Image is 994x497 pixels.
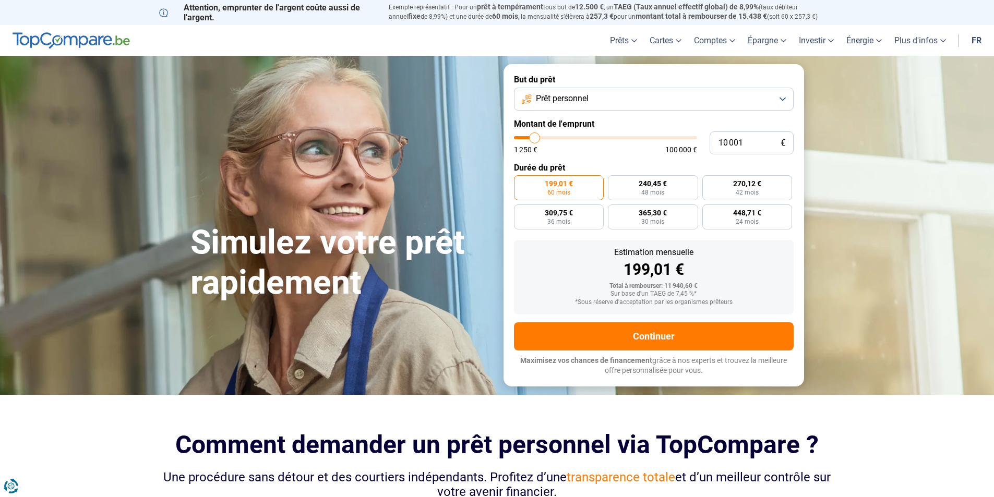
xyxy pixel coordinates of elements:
a: Énergie [840,25,888,56]
span: montant total à rembourser de 15.438 € [636,12,767,20]
span: Prêt personnel [536,93,589,104]
label: Montant de l'emprunt [514,119,794,129]
span: 30 mois [641,219,664,225]
span: 60 mois [492,12,518,20]
button: Prêt personnel [514,88,794,111]
label: But du prêt [514,75,794,84]
p: Exemple représentatif : Pour un tous but de , un (taux débiteur annuel de 8,99%) et une durée de ... [389,3,835,21]
span: 36 mois [547,219,570,225]
span: prêt à tempérament [477,3,543,11]
h2: Comment demander un prêt personnel via TopCompare ? [159,430,835,459]
span: transparence totale [567,470,675,484]
a: Épargne [741,25,793,56]
h1: Simulez votre prêt rapidement [190,223,491,303]
div: Estimation mensuelle [522,248,785,257]
span: 48 mois [641,189,664,196]
span: 240,45 € [639,180,667,187]
a: Investir [793,25,840,56]
a: Comptes [688,25,741,56]
button: Continuer [514,322,794,350]
div: Total à rembourser: 11 940,60 € [522,283,785,290]
span: 270,12 € [733,180,761,187]
span: Maximisez vos chances de financement [520,356,652,365]
span: fixe [408,12,421,20]
span: 100 000 € [665,146,697,153]
a: Prêts [604,25,643,56]
label: Durée du prêt [514,163,794,173]
span: € [781,139,785,148]
span: 24 mois [736,219,759,225]
p: Attention, emprunter de l'argent coûte aussi de l'argent. [159,3,376,22]
a: Cartes [643,25,688,56]
span: 257,3 € [590,12,614,20]
div: *Sous réserve d'acceptation par les organismes prêteurs [522,299,785,306]
span: 199,01 € [545,180,573,187]
img: TopCompare [13,32,130,49]
span: 60 mois [547,189,570,196]
span: TAEG (Taux annuel effectif global) de 8,99% [614,3,759,11]
span: 1 250 € [514,146,537,153]
span: 12.500 € [575,3,604,11]
div: Sur base d'un TAEG de 7,45 %* [522,290,785,298]
span: 309,75 € [545,209,573,216]
div: 199,01 € [522,262,785,277]
span: 448,71 € [733,209,761,216]
a: Plus d'infos [888,25,952,56]
a: fr [965,25,988,56]
span: 42 mois [736,189,759,196]
span: 365,30 € [639,209,667,216]
p: grâce à nos experts et trouvez la meilleure offre personnalisée pour vous. [514,356,794,376]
